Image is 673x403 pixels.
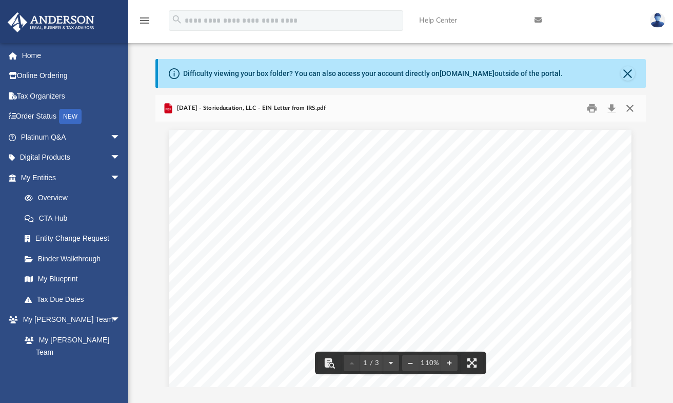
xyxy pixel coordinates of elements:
a: Order StatusNEW [7,106,136,127]
button: Enter fullscreen [461,352,483,374]
button: Download [602,101,621,117]
div: Current zoom level [419,360,441,367]
span: 1 / 3 [360,360,383,367]
a: My [PERSON_NAME] Teamarrow_drop_down [7,310,131,330]
div: Difficulty viewing your box folder? You can also access your account directly on outside of the p... [183,68,563,79]
img: Anderson Advisors Platinum Portal [5,12,97,32]
span: [DATE] - Storieducation, LLC - EIN Letter from IRS.pdf [174,104,326,113]
i: menu [138,14,151,27]
a: menu [138,20,151,27]
a: Entity Change Request [14,228,136,249]
span: arrow_drop_down [110,127,131,148]
a: Binder Walkthrough [14,248,136,269]
span: arrow_drop_down [110,167,131,188]
button: Close [621,101,639,117]
button: Zoom in [441,352,458,374]
button: Zoom out [402,352,419,374]
div: File preview [155,122,646,387]
a: My Blueprint [14,269,131,290]
button: Close [621,66,635,81]
a: Digital Productsarrow_drop_down [7,147,136,168]
span: arrow_drop_down [110,147,131,168]
a: Tax Organizers [7,86,136,106]
div: NEW [59,109,82,124]
button: Next page [383,352,399,374]
a: My Entitiesarrow_drop_down [7,167,136,188]
button: Print [582,101,603,117]
a: My [PERSON_NAME] Team [14,330,126,362]
a: Home [7,45,136,66]
img: User Pic [650,13,665,28]
span: arrow_drop_down [110,310,131,331]
div: Preview [155,95,646,387]
button: 1 / 3 [360,352,383,374]
a: Platinum Q&Aarrow_drop_down [7,127,136,147]
i: search [171,14,183,25]
a: Tax Due Dates [14,289,136,310]
a: Anderson System [14,362,131,383]
a: [DOMAIN_NAME] [440,69,494,78]
div: Document Viewer [155,122,646,387]
button: Toggle findbar [318,352,341,374]
a: CTA Hub [14,208,136,228]
a: Overview [14,188,136,208]
a: Online Ordering [7,66,136,86]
